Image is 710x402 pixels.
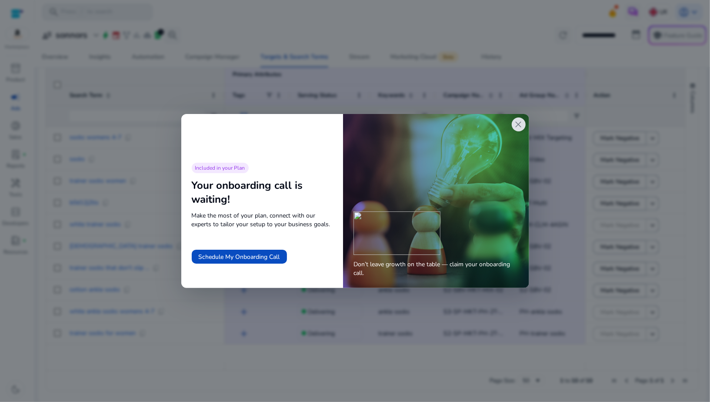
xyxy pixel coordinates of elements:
[199,252,280,261] span: Schedule My Onboarding Call
[192,250,287,264] button: Schedule My Onboarding Call
[195,164,245,171] span: Included in your Plan
[192,178,333,206] div: Your onboarding call is waiting!
[513,119,524,130] span: close
[353,260,518,278] span: Don’t leave growth on the table — claim your onboarding call.
[192,211,333,229] span: Make the most of your plan, connect with our experts to tailor your setup to your business goals.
